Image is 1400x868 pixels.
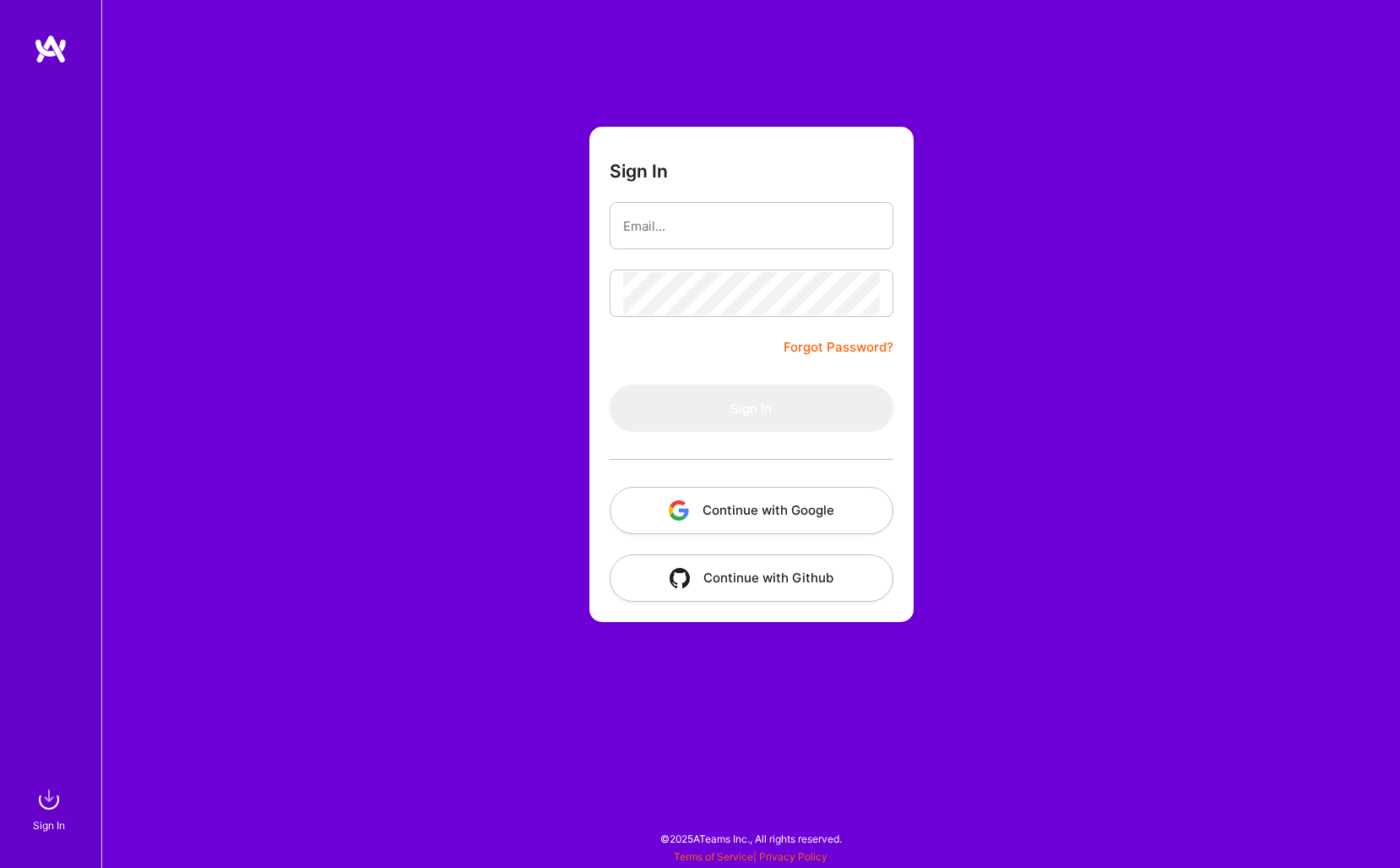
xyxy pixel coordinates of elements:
img: icon [669,500,689,521]
input: Email... [623,205,880,248]
img: logo [34,34,68,64]
span: | [674,850,828,863]
button: Continue with Google [610,487,893,534]
img: sign in [32,783,66,816]
button: Sign In [610,385,893,432]
button: Continue with Github [610,554,893,602]
img: icon [670,568,690,588]
div: © 2025 ATeams Inc., All rights reserved. [101,817,1400,860]
a: Privacy Policy [759,850,828,863]
a: sign inSign In [35,783,66,834]
h3: Sign In [610,161,668,182]
a: Terms of Service [674,850,753,863]
div: Sign In [33,816,65,834]
a: Forgot Password? [784,337,893,358]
